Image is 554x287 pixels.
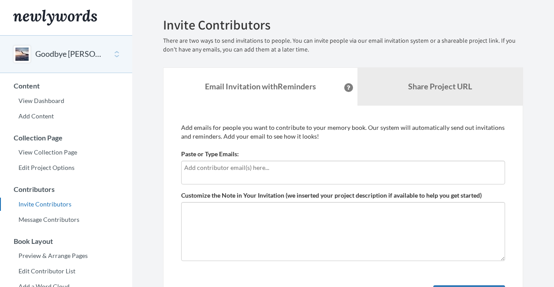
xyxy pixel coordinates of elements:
[0,82,132,90] h3: Content
[181,150,239,158] label: Paste or Type Emails:
[13,10,97,26] img: Newlywords logo
[163,18,523,32] h2: Invite Contributors
[0,185,132,193] h3: Contributors
[205,81,316,91] strong: Email Invitation with Reminders
[0,134,132,142] h3: Collection Page
[181,123,505,141] p: Add emails for people you want to contribute to your memory book. Our system will automatically s...
[0,237,132,245] h3: Book Layout
[181,191,482,200] label: Customize the Note in Your Invitation (we inserted your project description if available to help ...
[163,37,523,54] p: There are two ways to send invitations to people. You can invite people via our email invitation ...
[35,48,107,60] button: Goodbye [PERSON_NAME]
[184,163,502,173] input: Add contributor email(s) here...
[408,81,472,91] b: Share Project URL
